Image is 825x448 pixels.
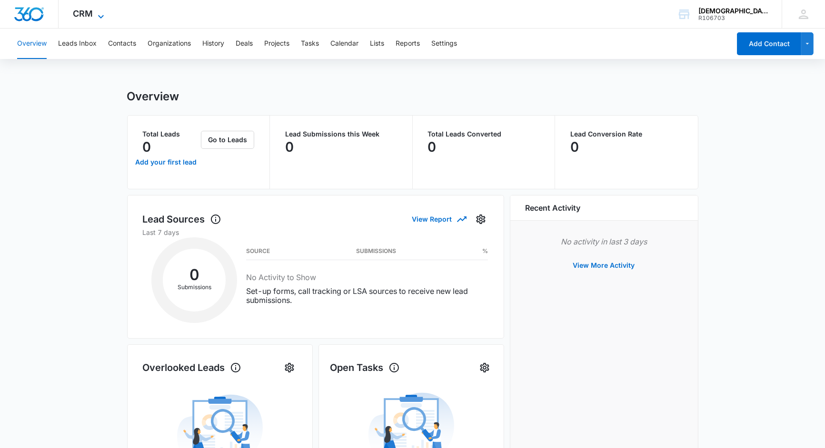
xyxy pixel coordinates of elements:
[285,139,294,155] p: 0
[526,236,683,247] p: No activity in last 3 days
[737,32,801,55] button: Add Contact
[236,29,253,59] button: Deals
[526,202,581,214] h6: Recent Activity
[246,249,270,253] h3: Source
[127,89,179,104] h1: Overview
[570,139,579,155] p: 0
[428,139,437,155] p: 0
[477,360,492,375] button: Settings
[163,283,226,292] p: Submissions
[431,29,457,59] button: Settings
[412,211,466,227] button: View Report
[143,212,221,226] h1: Lead Sources
[143,227,488,237] p: Last 7 days
[246,272,488,283] h3: No Activity to Show
[356,249,396,253] h3: Submissions
[330,360,400,375] h1: Open Tasks
[370,29,384,59] button: Lists
[148,29,191,59] button: Organizations
[133,151,199,174] a: Add your first lead
[73,9,93,19] span: CRM
[201,131,254,149] button: Go to Leads
[17,29,47,59] button: Overview
[264,29,289,59] button: Projects
[698,15,768,21] div: account id
[564,254,645,277] button: View More Activity
[202,29,224,59] button: History
[698,7,768,15] div: account name
[282,360,297,375] button: Settings
[246,287,488,305] p: Set-up forms, call tracking or LSA sources to receive new lead submissions.
[428,131,540,137] p: Total Leads Converted
[201,136,254,144] a: Go to Leads
[163,269,226,281] h2: 0
[396,29,420,59] button: Reports
[285,131,397,137] p: Lead Submissions this Week
[482,249,488,253] h3: %
[143,131,199,137] p: Total Leads
[330,29,358,59] button: Calendar
[143,139,151,155] p: 0
[473,212,488,227] button: Settings
[570,131,683,137] p: Lead Conversion Rate
[108,29,136,59] button: Contacts
[58,29,97,59] button: Leads Inbox
[143,360,241,375] h1: Overlooked Leads
[301,29,319,59] button: Tasks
